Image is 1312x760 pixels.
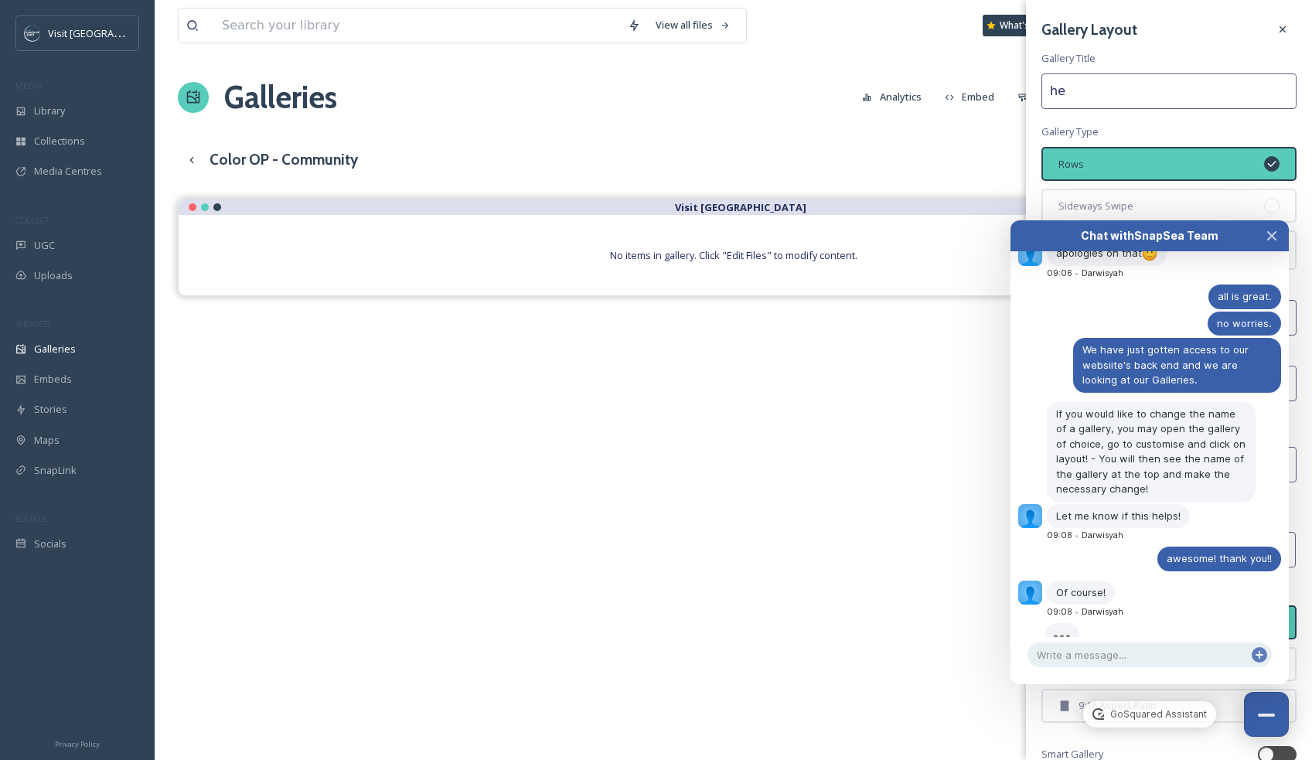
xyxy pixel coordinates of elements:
span: • [1075,530,1079,540]
span: apologies on that [1056,247,1157,259]
div: 09:08 Darwisyah [1047,607,1133,617]
h3: Color OP - Community [210,148,358,171]
span: no worries. [1217,317,1272,329]
span: • [1075,268,1079,278]
span: 9:16 Aspect Ratio [1079,698,1157,713]
img: f06b7b10aa0fcbe72daa377b86b7a815 [1018,581,1043,605]
input: Search your library [214,9,620,43]
img: f06b7b10aa0fcbe72daa377b86b7a815 [1018,504,1043,529]
div: 09:06 Darwisyah [1047,268,1133,278]
button: Close Chat [1255,220,1289,251]
span: Rows [1058,157,1084,172]
a: GoSquared Assistant [1083,701,1215,728]
span: WIDGETS [15,318,51,329]
img: :) [1142,246,1157,261]
img: f06b7b10aa0fcbe72daa377b86b7a815 [1018,242,1043,267]
a: Analytics [854,82,937,112]
div: Chat with SnapSea Team [1038,228,1261,244]
span: SOCIALS [15,513,46,524]
button: Customise [1010,82,1111,112]
span: We have just gotten access to our websiite's back end and we are looking at our Galleries. [1082,343,1252,386]
a: Privacy Policy [55,734,100,752]
span: Galleries [34,342,76,356]
img: c3es6xdrejuflcaqpovn.png [25,26,40,41]
span: Gallery Title [1041,51,1096,66]
span: COLLECT [15,214,49,226]
span: Collections [34,134,85,148]
a: Galleries [224,74,337,121]
span: Library [34,104,65,118]
a: View all files [648,10,738,40]
span: If you would like to change the name of a gallery, you may open the gallery of choice, go to cust... [1056,407,1249,496]
div: 09:08 Darwisyah [1047,530,1133,540]
a: What's New [983,15,1060,36]
span: Sideways Swipe [1058,199,1133,213]
span: Embeds [34,372,72,387]
span: • [1075,607,1079,617]
span: Media Centres [34,164,102,179]
span: Visit [GEOGRAPHIC_DATA] [48,26,168,40]
span: Stories [34,402,67,417]
span: Let me know if this helps! [1056,510,1181,522]
span: UGC [34,238,55,253]
span: No items in gallery. Click "Edit Files" to modify content. [610,248,857,262]
span: Gallery Type [1041,124,1099,139]
strong: Visit [GEOGRAPHIC_DATA] [675,200,806,214]
button: Embed [937,82,1003,112]
span: MEDIA [15,80,43,91]
h3: Gallery Layout [1041,19,1137,41]
span: all is great. [1218,290,1272,302]
span: Socials [34,537,66,551]
span: Privacy Policy [55,739,100,749]
span: Of course! [1056,586,1106,598]
span: awesome! thank you!! [1167,552,1272,564]
button: Close Chat [1244,692,1289,737]
span: Maps [34,433,60,448]
input: My Gallery [1041,73,1297,109]
button: Analytics [854,82,929,112]
span: Uploads [34,268,73,283]
span: SnapLink [34,463,77,478]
